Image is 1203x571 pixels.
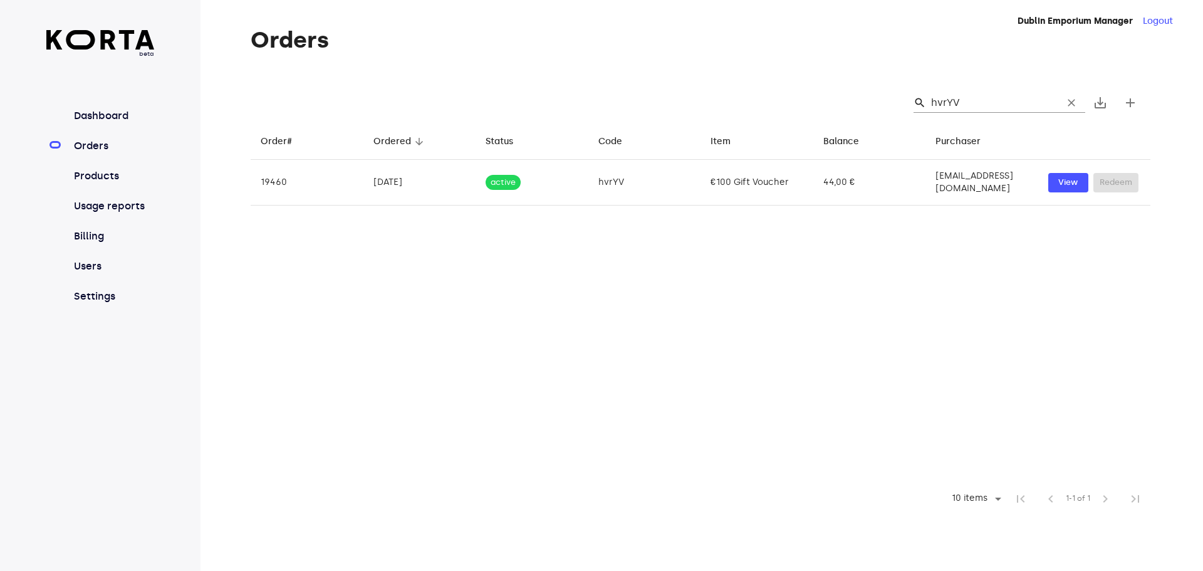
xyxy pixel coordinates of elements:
div: 10 items [944,490,1006,508]
button: Create new gift card [1115,88,1145,118]
a: beta [46,30,155,58]
span: Code [598,134,638,149]
span: save_alt [1093,95,1108,110]
div: Order# [261,134,292,149]
div: Purchaser [935,134,981,149]
span: add [1123,95,1138,110]
span: Purchaser [935,134,997,149]
h1: Orders [251,28,1150,53]
span: Previous Page [1036,484,1066,514]
span: Balance [823,134,875,149]
td: [EMAIL_ADDRESS][DOMAIN_NAME] [925,160,1038,206]
a: Products [71,169,155,184]
span: Ordered [373,134,427,149]
span: First Page [1006,484,1036,514]
img: Korta [46,30,155,50]
button: Logout [1143,15,1173,28]
span: clear [1065,97,1078,109]
a: Orders [71,139,155,154]
td: 19460 [251,160,363,206]
div: Item [711,134,731,149]
span: Item [711,134,747,149]
input: Search [931,93,1053,113]
span: search [914,97,926,109]
a: Settings [71,289,155,304]
button: View [1048,173,1088,192]
div: Balance [823,134,859,149]
span: arrow_downward [414,136,425,147]
td: [DATE] [363,160,476,206]
span: View [1055,175,1082,190]
span: 1-1 of 1 [1066,493,1090,505]
span: beta [46,50,155,58]
span: Order# [261,134,308,149]
span: Status [486,134,529,149]
span: Last Page [1120,484,1150,514]
td: hvrYV [588,160,701,206]
td: €100 Gift Voucher [700,160,813,206]
a: Dashboard [71,108,155,123]
strong: Dublin Emporium Manager [1018,16,1133,26]
div: Status [486,134,513,149]
div: 10 items [949,493,991,504]
a: Users [71,259,155,274]
button: Export [1085,88,1115,118]
a: Usage reports [71,199,155,214]
span: Next Page [1090,484,1120,514]
td: 44,00 € [813,160,926,206]
div: Code [598,134,622,149]
a: Billing [71,229,155,244]
button: Clear Search [1058,89,1085,117]
span: active [486,177,521,189]
div: Ordered [373,134,411,149]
